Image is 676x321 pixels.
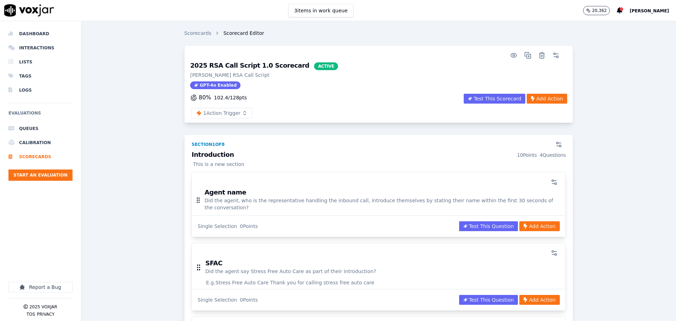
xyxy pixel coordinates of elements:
a: Lists [8,55,73,69]
div: 0 Points [240,223,258,230]
a: Interactions [8,41,73,55]
button: TOS [26,311,35,317]
span: E.g. Stress Free Auto Care Thank you for calling stress free auto care [206,279,374,286]
span: Scorecard Editor [223,30,264,37]
p: This is a new section [192,161,566,168]
span: ACTIVE [314,62,338,70]
button: Test This Question [459,221,518,231]
div: 80 % [190,93,247,102]
button: Add Action [527,94,567,104]
button: 20,362 [583,6,617,15]
button: Start an Evaluation [8,169,73,181]
button: 1Action Trigger [192,108,252,118]
p: 102.4 / 128 pts [214,94,247,101]
a: Queues [8,122,73,136]
h6: Evaluations [8,109,73,122]
div: Single Selection [198,296,237,303]
button: Add Action [519,295,559,305]
div: 0 Points [240,296,258,303]
a: Tags [8,69,73,83]
div: Section 1 of 8 [192,142,225,147]
h3: Agent name [205,189,560,196]
p: 2025 Voxjar [29,304,57,310]
h3: 2025 RSA Call Script 1.0 Scorecard [190,62,338,70]
a: Logs [8,83,73,97]
button: 80%102.4/128pts [190,93,247,102]
h3: Introduction [192,152,566,159]
button: 20,362 [583,6,610,15]
button: [PERSON_NAME] [630,6,676,15]
button: Report a Bug [8,282,73,292]
div: 4 Questions [540,152,566,159]
div: 10 Points [517,152,537,159]
img: voxjar logo [4,4,54,17]
a: Calibration [8,136,73,150]
button: Add Action [519,221,559,231]
button: Test This Scorecard [464,94,525,104]
button: Test This Question [459,295,518,305]
button: 3items in work queue [288,4,354,17]
a: Scorecards [8,150,73,164]
span: GPT-4o Enabled [190,81,240,89]
nav: breadcrumb [184,30,264,37]
span: [PERSON_NAME] [630,8,669,13]
p: Did the agent, who is the representative handling the inbound call, introduce themselves by stati... [205,197,560,211]
p: 20,362 [592,8,607,13]
p: Did the agent say Stress Free Auto Care as part of their introduction? [205,268,376,275]
a: Dashboard [8,27,73,41]
div: Single Selection [198,223,237,230]
a: Scorecards [184,30,211,37]
h3: SFAC [205,260,376,266]
p: [PERSON_NAME] RSA Call Script [190,72,338,79]
button: Privacy [37,311,55,317]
